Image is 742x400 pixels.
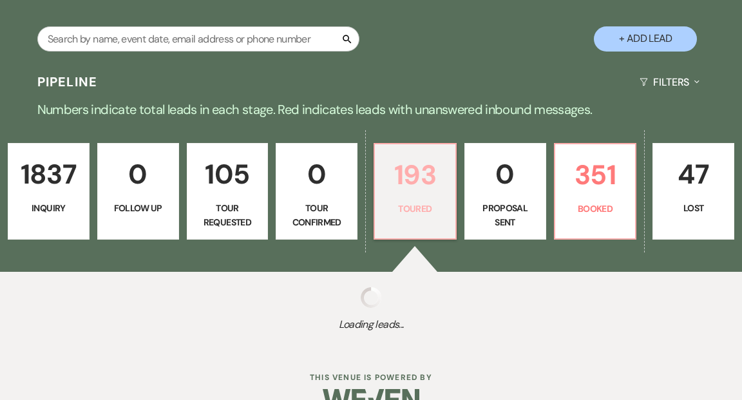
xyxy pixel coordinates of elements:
p: 351 [563,153,628,196]
p: 47 [661,153,726,196]
p: Follow Up [106,201,171,215]
a: 47Lost [652,143,734,240]
p: 193 [383,153,448,196]
p: Lost [661,201,726,215]
p: 0 [106,153,171,196]
a: 0Proposal Sent [464,143,546,240]
p: Proposal Sent [473,201,538,230]
p: 0 [473,153,538,196]
p: Booked [563,202,628,216]
p: Inquiry [16,201,81,215]
button: Filters [634,65,705,99]
a: 105Tour Requested [187,143,269,240]
p: Tour Confirmed [284,201,349,230]
input: Search by name, event date, email address or phone number [37,26,359,52]
a: 351Booked [554,143,637,240]
h3: Pipeline [37,73,98,91]
button: + Add Lead [594,26,697,52]
p: 1837 [16,153,81,196]
span: Loading leads... [37,317,705,332]
p: Tour Requested [195,201,260,230]
a: 1837Inquiry [8,143,90,240]
p: 105 [195,153,260,196]
p: Toured [383,202,448,216]
p: 0 [284,153,349,196]
img: loading spinner [361,287,381,308]
a: 0Follow Up [97,143,179,240]
a: 193Toured [374,143,457,240]
a: 0Tour Confirmed [276,143,357,240]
